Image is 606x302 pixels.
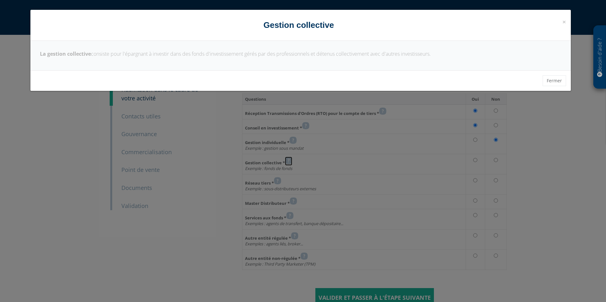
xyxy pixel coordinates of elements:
[35,19,566,31] h4: Gestion collective
[40,50,431,57] span: consiste pour l'épargnant à investir dans des fonds d'investissement gérés par des professionnels...
[562,17,566,26] span: ×
[543,75,566,86] button: Fermer
[40,50,91,57] strong: La gestion collective
[596,29,603,86] p: Besoin d'aide ?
